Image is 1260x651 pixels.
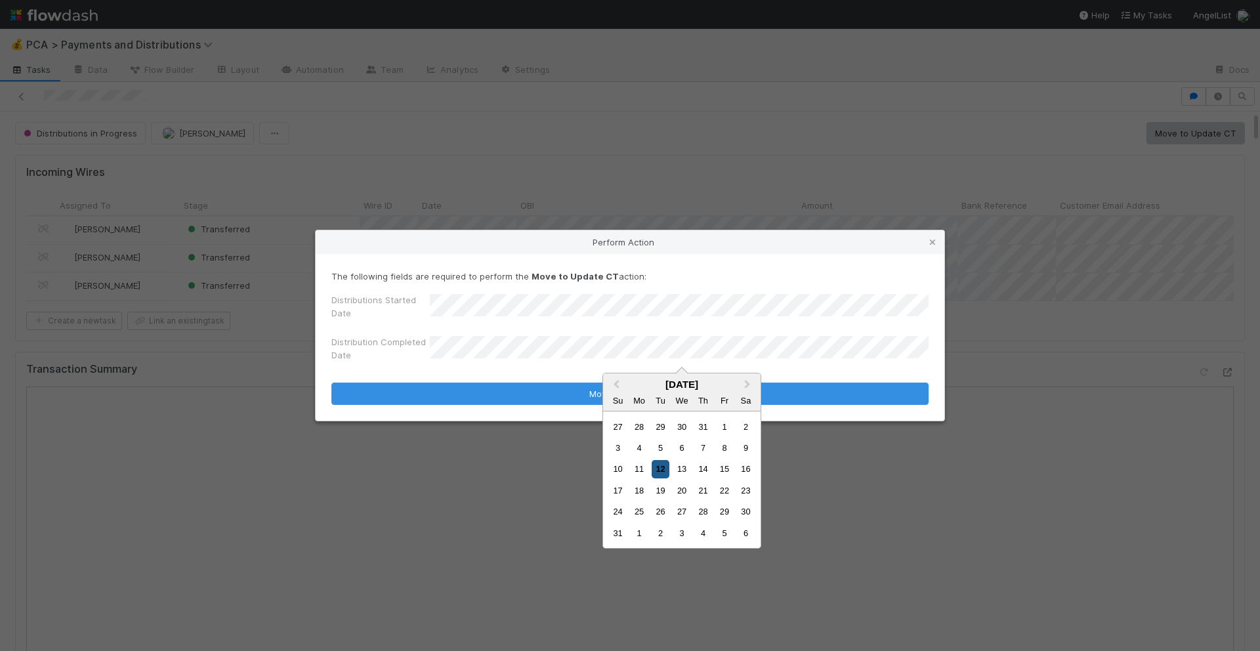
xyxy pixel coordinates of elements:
[737,418,755,436] div: Choose Saturday, August 2nd, 2025
[331,270,929,283] p: The following fields are required to perform the action:
[652,503,669,520] div: Choose Tuesday, August 26th, 2025
[609,392,627,409] div: Sunday
[715,460,733,478] div: Choose Friday, August 15th, 2025
[737,524,755,542] div: Choose Saturday, September 6th, 2025
[609,524,627,542] div: Choose Sunday, August 31st, 2025
[737,482,755,499] div: Choose Saturday, August 23rd, 2025
[737,392,755,409] div: Saturday
[604,375,625,396] button: Previous Month
[609,460,627,478] div: Choose Sunday, August 10th, 2025
[652,460,669,478] div: Choose Tuesday, August 12th, 2025
[652,392,669,409] div: Tuesday
[738,375,759,396] button: Next Month
[631,460,648,478] div: Choose Monday, August 11th, 2025
[715,524,733,542] div: Choose Friday, September 5th, 2025
[652,524,669,542] div: Choose Tuesday, September 2nd, 2025
[673,503,690,520] div: Choose Wednesday, August 27th, 2025
[673,418,690,436] div: Choose Wednesday, July 30th, 2025
[652,482,669,499] div: Choose Tuesday, August 19th, 2025
[331,383,929,405] button: Move to Update CT
[631,482,648,499] div: Choose Monday, August 18th, 2025
[715,418,733,436] div: Choose Friday, August 1st, 2025
[694,503,712,520] div: Choose Thursday, August 28th, 2025
[694,418,712,436] div: Choose Thursday, July 31st, 2025
[316,230,944,254] div: Perform Action
[652,418,669,436] div: Choose Tuesday, July 29th, 2025
[631,418,648,436] div: Choose Monday, July 28th, 2025
[694,482,712,499] div: Choose Thursday, August 21st, 2025
[715,439,733,457] div: Choose Friday, August 8th, 2025
[673,392,690,409] div: Wednesday
[673,482,690,499] div: Choose Wednesday, August 20th, 2025
[631,524,648,542] div: Choose Monday, September 1st, 2025
[631,439,648,457] div: Choose Monday, August 4th, 2025
[715,392,733,409] div: Friday
[694,460,712,478] div: Choose Thursday, August 14th, 2025
[609,439,627,457] div: Choose Sunday, August 3rd, 2025
[737,503,755,520] div: Choose Saturday, August 30th, 2025
[673,460,690,478] div: Choose Wednesday, August 13th, 2025
[609,482,627,499] div: Choose Sunday, August 17th, 2025
[694,524,712,542] div: Choose Thursday, September 4th, 2025
[603,379,761,390] div: [DATE]
[631,503,648,520] div: Choose Monday, August 25th, 2025
[609,418,627,436] div: Choose Sunday, July 27th, 2025
[715,503,733,520] div: Choose Friday, August 29th, 2025
[609,503,627,520] div: Choose Sunday, August 24th, 2025
[331,335,430,362] label: Distribution Completed Date
[602,373,761,549] div: Choose Date
[737,460,755,478] div: Choose Saturday, August 16th, 2025
[715,482,733,499] div: Choose Friday, August 22nd, 2025
[694,439,712,457] div: Choose Thursday, August 7th, 2025
[631,392,648,409] div: Monday
[532,271,619,282] strong: Move to Update CT
[673,439,690,457] div: Choose Wednesday, August 6th, 2025
[737,439,755,457] div: Choose Saturday, August 9th, 2025
[607,416,756,544] div: Month August, 2025
[652,439,669,457] div: Choose Tuesday, August 5th, 2025
[673,524,690,542] div: Choose Wednesday, September 3rd, 2025
[694,392,712,409] div: Thursday
[331,293,430,320] label: Distributions Started Date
